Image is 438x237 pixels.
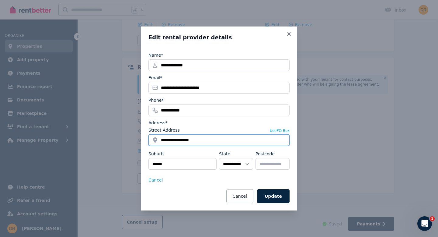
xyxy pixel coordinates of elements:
button: Cancel [226,189,253,203]
span: 1 [430,216,435,221]
iframe: Intercom live chat [417,216,432,231]
label: Street Address [148,127,180,133]
label: Email* [148,75,162,81]
label: Address* [148,120,168,126]
label: Postcode [255,151,275,157]
label: Suburb [148,151,164,157]
label: State [219,151,230,157]
button: Cancel [148,177,163,183]
button: Update [257,189,290,203]
label: Phone* [148,97,164,103]
button: UsePO Box [270,128,290,133]
h3: Edit rental provider details [148,34,290,41]
label: Name* [148,52,163,58]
